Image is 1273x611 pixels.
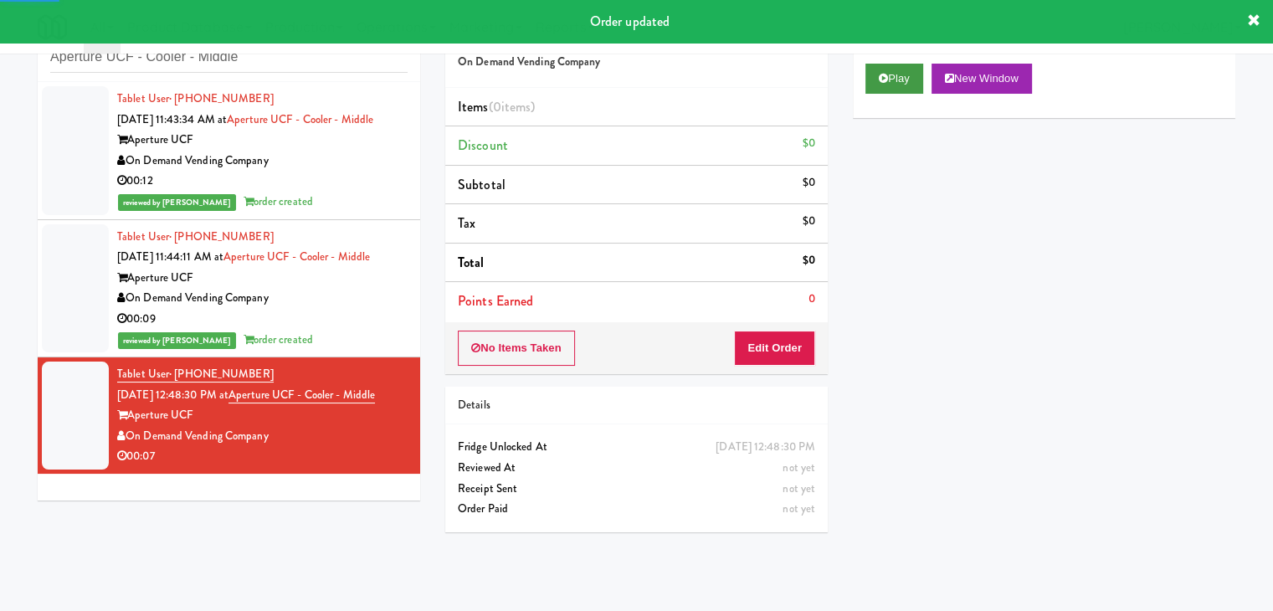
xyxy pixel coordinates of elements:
h5: On Demand Vending Company [458,56,815,69]
ng-pluralize: items [501,97,531,116]
div: On Demand Vending Company [117,288,408,309]
a: Tablet User· [PHONE_NUMBER] [117,366,274,383]
div: $0 [803,172,815,193]
div: On Demand Vending Company [117,151,408,172]
button: No Items Taken [458,331,575,366]
span: order created [244,331,313,347]
a: Aperture UCF - Cooler - Middle [227,111,373,127]
a: Tablet User· [PHONE_NUMBER] [117,228,274,244]
span: · [PHONE_NUMBER] [169,90,274,106]
div: Aperture UCF [117,130,408,151]
div: $0 [803,250,815,271]
input: Search vision orders [50,42,408,73]
div: $0 [803,211,815,232]
li: Tablet User· [PHONE_NUMBER][DATE] 12:48:30 PM atAperture UCF - Cooler - MiddleAperture UCFOn Dema... [38,357,420,474]
div: 00:07 [117,446,408,467]
a: Tablet User· [PHONE_NUMBER] [117,90,274,106]
div: Reviewed At [458,458,815,479]
div: Aperture UCF [117,268,408,289]
a: Aperture UCF - Cooler - Middle [223,249,370,264]
div: Order Paid [458,499,815,520]
span: Subtotal [458,175,506,194]
div: Receipt Sent [458,479,815,500]
div: Fridge Unlocked At [458,437,815,458]
div: Details [458,395,815,416]
div: 00:12 [117,171,408,192]
button: Play [865,64,923,94]
span: Order updated [590,12,670,31]
div: $0 [803,133,815,154]
button: Edit Order [734,331,815,366]
span: not yet [783,501,815,516]
span: Items [458,97,535,116]
span: · [PHONE_NUMBER] [169,366,274,382]
span: Tax [458,213,475,233]
li: Tablet User· [PHONE_NUMBER][DATE] 11:43:34 AM atAperture UCF - Cooler - MiddleAperture UCFOn Dema... [38,82,420,220]
span: [DATE] 12:48:30 PM at [117,387,228,403]
button: New Window [932,64,1032,94]
div: On Demand Vending Company [117,426,408,447]
a: Aperture UCF - Cooler - Middle [228,387,375,403]
span: not yet [783,480,815,496]
span: reviewed by [PERSON_NAME] [118,194,236,211]
div: Aperture UCF [117,405,408,426]
span: reviewed by [PERSON_NAME] [118,332,236,349]
div: 00:09 [117,309,408,330]
div: [DATE] 12:48:30 PM [716,437,815,458]
span: Points Earned [458,291,533,311]
span: [DATE] 11:44:11 AM at [117,249,223,264]
div: 0 [808,289,815,310]
span: · [PHONE_NUMBER] [169,228,274,244]
span: Discount [458,136,508,155]
span: not yet [783,460,815,475]
li: Tablet User· [PHONE_NUMBER][DATE] 11:44:11 AM atAperture UCF - Cooler - MiddleAperture UCFOn Dema... [38,220,420,358]
span: Total [458,253,485,272]
span: [DATE] 11:43:34 AM at [117,111,227,127]
span: (0 ) [489,97,536,116]
span: order created [244,193,313,209]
